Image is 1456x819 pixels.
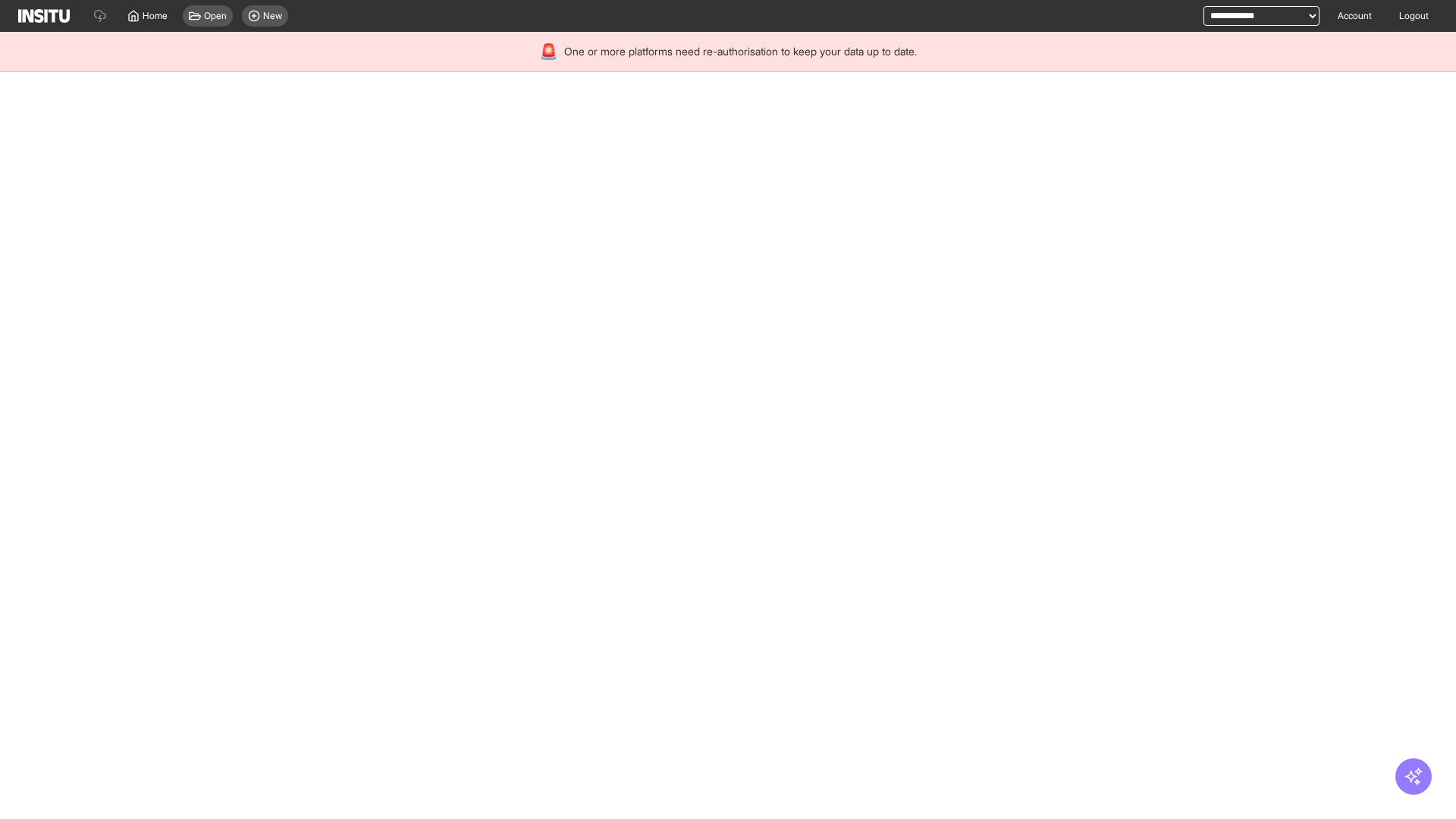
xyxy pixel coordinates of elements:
[263,10,282,22] span: New
[18,9,70,23] img: Logo
[143,10,168,22] span: Home
[204,10,227,22] span: Open
[564,44,917,59] span: One or more platforms need re-authorisation to keep your data up to date.
[539,41,558,62] div: 🚨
